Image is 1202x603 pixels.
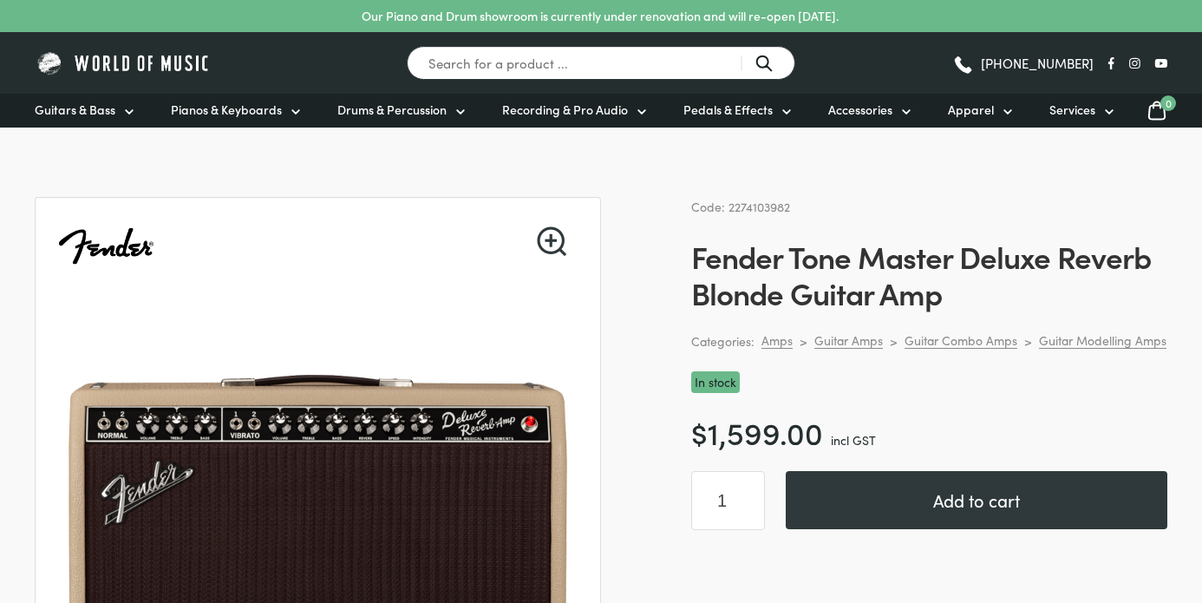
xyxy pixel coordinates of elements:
[800,333,807,349] div: >
[691,410,708,453] span: $
[890,333,898,349] div: >
[905,332,1017,349] a: Guitar Combo Amps
[691,371,740,393] p: In stock
[981,56,1094,69] span: [PHONE_NUMBER]
[1024,333,1032,349] div: >
[814,332,883,349] a: Guitar Amps
[952,50,1094,76] a: [PHONE_NUMBER]
[948,101,994,119] span: Apparel
[831,431,876,449] span: incl GST
[1049,101,1095,119] span: Services
[171,101,282,119] span: Pianos & Keyboards
[337,101,447,119] span: Drums & Percussion
[828,101,892,119] span: Accessories
[786,471,1167,529] button: Add to cart
[691,331,755,351] span: Categories:
[691,198,790,215] span: Code: 2274103982
[537,226,566,256] a: View full-screen image gallery
[407,46,795,80] input: Search for a product ...
[683,101,773,119] span: Pedals & Effects
[1039,332,1166,349] a: Guitar Modelling Amps
[950,412,1202,603] iframe: Chat with our support team
[56,198,155,297] img: Fender
[691,410,823,453] bdi: 1,599.00
[691,551,1167,599] iframe: PayPal
[1160,95,1176,111] span: 0
[35,49,212,76] img: World of Music
[691,238,1167,311] h1: Fender Tone Master Deluxe Reverb Blonde Guitar Amp
[761,332,793,349] a: Amps
[502,101,628,119] span: Recording & Pro Audio
[691,471,765,530] input: Product quantity
[35,101,115,119] span: Guitars & Bass
[362,7,839,25] p: Our Piano and Drum showroom is currently under renovation and will re-open [DATE].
